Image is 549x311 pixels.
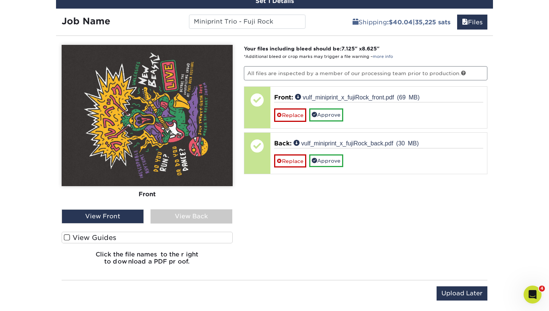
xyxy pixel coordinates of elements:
div: View Front [62,209,144,224]
a: Replace [274,154,306,167]
b: : $40.04 | [387,19,450,26]
h6: Click the file names to the right to download a PDF proof. [62,251,233,271]
p: All files are inspected by a member of our processing team prior to production. [244,66,488,80]
span: 4 [539,286,545,292]
strong: Your files including bleed should be: " x " [244,46,379,52]
input: Enter a job name [189,15,305,29]
a: Replace [274,108,306,121]
strong: Job Name [62,16,110,27]
label: View Guides [62,232,233,243]
a: Shipping:$40.04|35,225 sats [348,15,455,30]
a: vulf_miniprint_x_fujiRock_back.pdf (30 MB) [294,140,419,146]
span: files [462,19,468,26]
span: 35,225 sats [415,19,450,26]
span: Back: [274,140,292,147]
a: Approve [309,108,343,121]
a: vulf_miniprint_x_fujiRock_front.pdf (69 MB) [295,94,420,100]
span: shipping [353,19,359,26]
input: Upload Later [437,286,487,301]
span: 8.625 [362,46,377,52]
a: more info [373,54,393,59]
div: View Back [151,209,233,224]
span: Front: [274,94,293,101]
small: *Additional bleed or crop marks may trigger a file warning – [244,54,393,59]
iframe: Intercom live chat [524,286,542,304]
a: Files [457,15,487,30]
div: Front [62,186,233,203]
a: Approve [309,154,343,167]
span: 7.125 [341,46,355,52]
